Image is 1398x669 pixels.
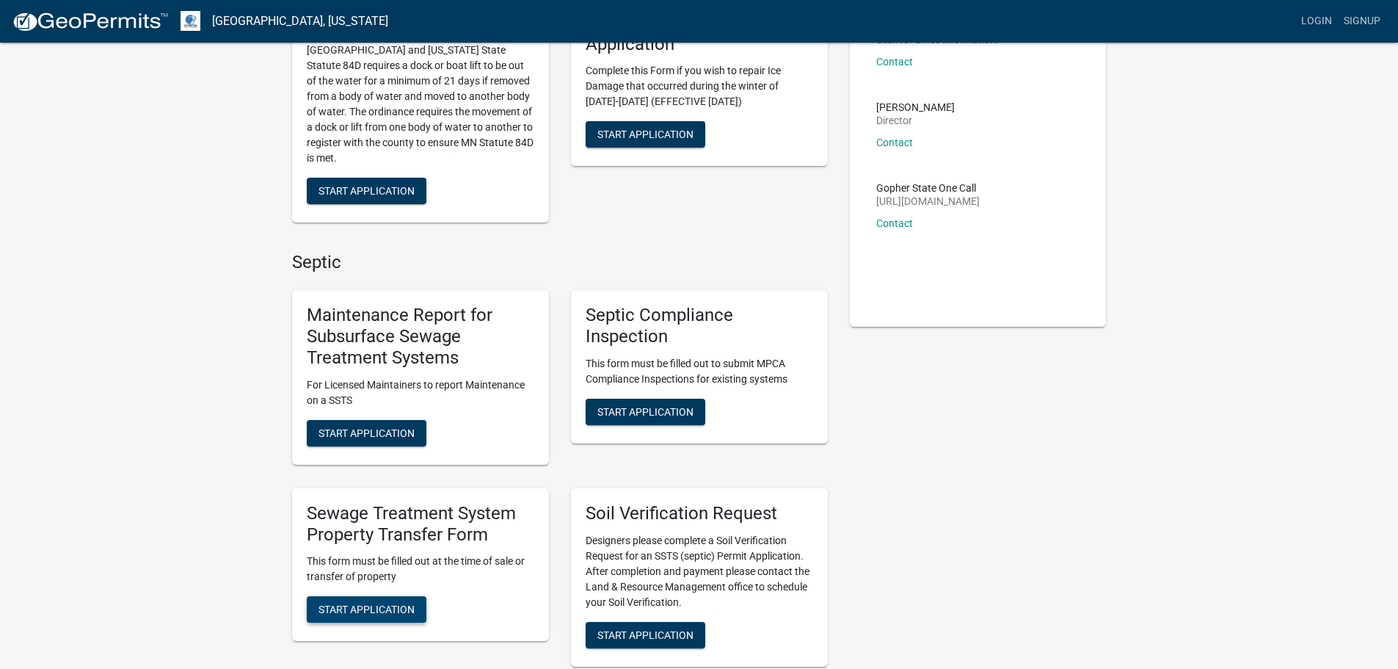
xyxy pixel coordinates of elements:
[307,377,534,408] p: For Licensed Maintainers to report Maintenance on a SSTS
[586,533,813,610] p: Designers please complete a Soil Verification Request for an SSTS (septic) Permit Application. Af...
[876,183,980,193] p: Gopher State One Call
[586,121,705,148] button: Start Application
[1295,7,1338,35] a: Login
[1338,7,1386,35] a: Signup
[307,554,534,585] p: This form must be filled out at the time of sale or transfer of property
[307,596,426,623] button: Start Application
[318,427,415,438] span: Start Application
[212,9,388,34] a: [GEOGRAPHIC_DATA], [US_STATE]
[181,11,200,31] img: Otter Tail County, Minnesota
[586,503,813,524] h5: Soil Verification Request
[586,305,813,347] h5: Septic Compliance Inspection
[307,305,534,368] h5: Maintenance Report for Subsurface Sewage Treatment Systems
[876,56,913,68] a: Contact
[876,137,913,148] a: Contact
[876,196,980,206] p: [URL][DOMAIN_NAME]
[876,102,955,112] p: [PERSON_NAME]
[586,356,813,387] p: This form must be filled out to submit MPCA Compliance Inspections for existing systems
[586,399,705,425] button: Start Application
[597,405,693,417] span: Start Application
[307,43,534,166] p: [GEOGRAPHIC_DATA] and [US_STATE] State Statute 84D requires a dock or boat lift to be out of the ...
[586,63,813,109] p: Complete this Form if you wish to repair Ice Damage that occurred during the winter of [DATE]-[DA...
[586,622,705,648] button: Start Application
[876,217,913,229] a: Contact
[307,178,426,204] button: Start Application
[307,420,426,446] button: Start Application
[292,252,828,273] h4: Septic
[876,115,955,126] p: Director
[307,503,534,546] h5: Sewage Treatment System Property Transfer Form
[597,629,693,640] span: Start Application
[318,604,415,615] span: Start Application
[597,129,693,140] span: Start Application
[318,184,415,196] span: Start Application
